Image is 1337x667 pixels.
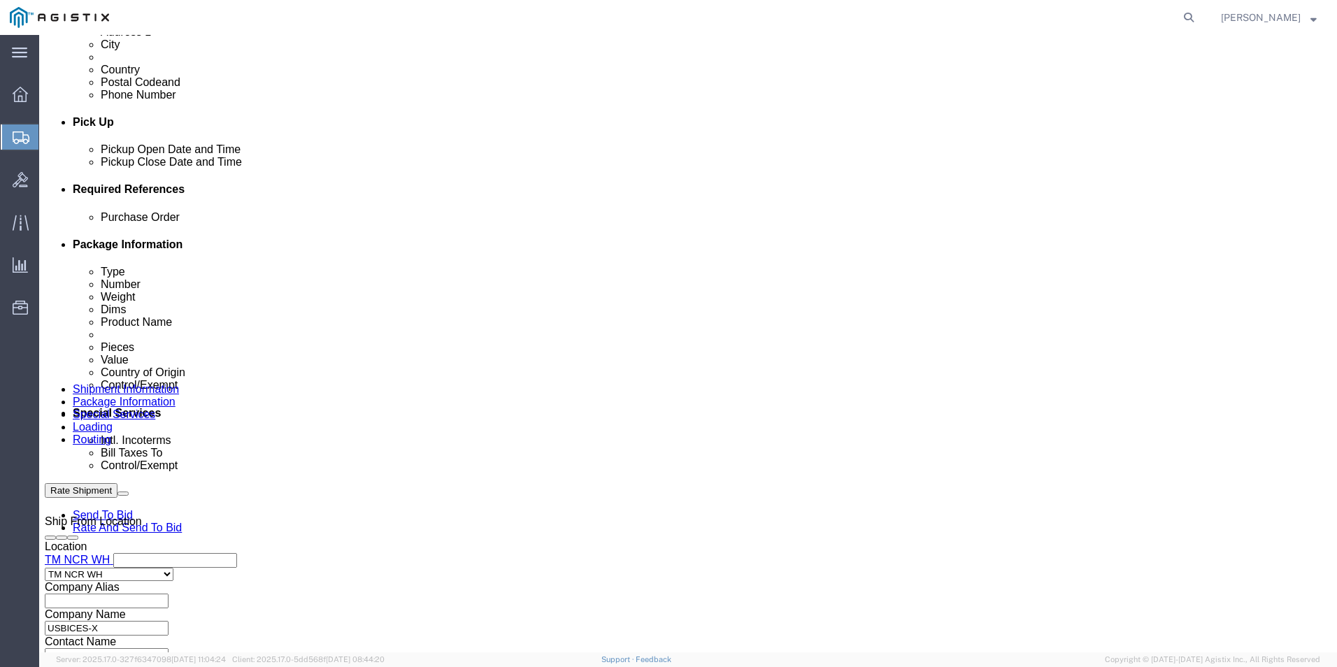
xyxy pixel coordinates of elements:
span: Server: 2025.17.0-327f6347098 [56,655,226,664]
span: [DATE] 11:04:24 [171,655,226,664]
span: Client: 2025.17.0-5dd568f [232,655,385,664]
span: Copyright © [DATE]-[DATE] Agistix Inc., All Rights Reserved [1105,654,1320,666]
iframe: FS Legacy Container [39,35,1337,652]
span: Mitchell Mattocks [1221,10,1301,25]
a: Feedback [636,655,671,664]
span: [DATE] 08:44:20 [326,655,385,664]
img: logo [10,7,109,28]
a: Support [601,655,636,664]
button: [PERSON_NAME] [1220,9,1317,26]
